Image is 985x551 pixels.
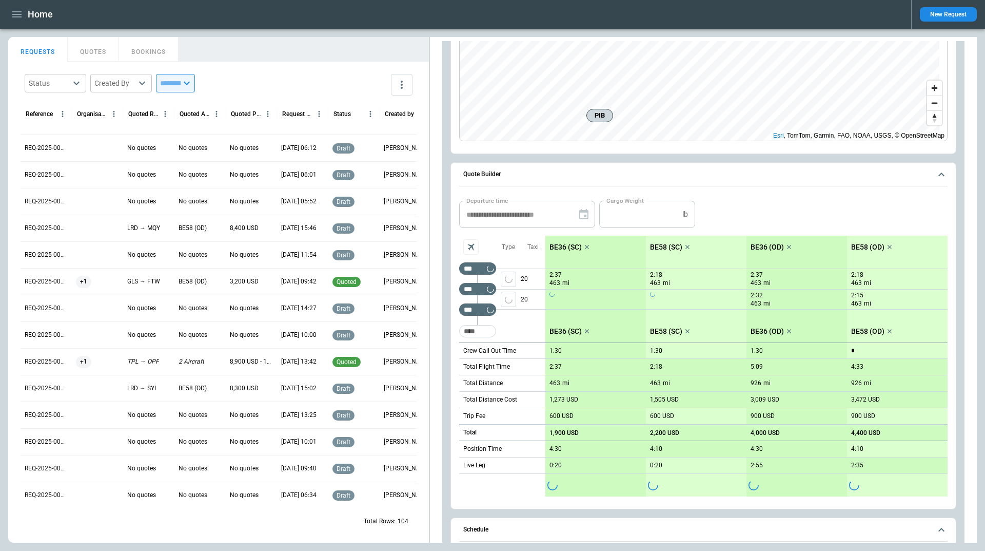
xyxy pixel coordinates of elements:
p: 09/11/2025 09:42 [281,277,317,286]
button: QUOTES [68,37,119,62]
p: No quotes [179,251,207,259]
p: 2:18 [650,271,662,279]
p: 4:10 [851,445,863,453]
p: 1:30 [650,347,662,355]
span: Type of sector [501,272,516,287]
p: 09/03/2025 13:25 [281,411,317,420]
span: Aircraft selection [463,239,479,255]
p: No quotes [127,438,156,446]
p: 463 [650,279,661,288]
div: Quoted Price [231,110,261,118]
p: No quotes [179,170,207,179]
p: 09/12/2025 06:01 [281,170,317,179]
div: Status [29,78,70,88]
p: 8,300 USD [230,384,259,393]
p: 463 [751,299,761,308]
p: George O'Bryan [384,411,427,420]
p: 1:30 [549,347,562,355]
p: mi [763,379,771,388]
p: No quotes [179,331,207,339]
p: LRD → SYI [127,384,156,393]
p: Total Flight Time [463,363,510,371]
p: 20 [521,269,545,289]
p: 4:10 [650,445,662,453]
button: REQUESTS [8,37,68,62]
p: 2:37 [751,271,763,279]
p: BE36 (SC) [549,243,582,252]
p: REQ-2025-000263 [25,491,68,500]
p: 2:55 [751,462,763,469]
p: 20 [521,290,545,309]
div: Too short [459,325,496,337]
div: Created By [94,78,135,88]
p: lb [682,210,688,219]
p: 4:30 [549,445,562,453]
p: 8,400 USD [230,224,259,233]
p: 600 USD [650,412,674,420]
p: BE58 (OD) [179,224,207,233]
p: No quotes [230,251,259,259]
p: 09/03/2025 15:02 [281,384,317,393]
p: No quotes [230,304,259,313]
p: 2:32 [751,292,763,299]
h6: Quote Builder [463,171,501,178]
p: 0:20 [650,462,662,469]
button: Reset bearing to north [927,110,942,125]
button: Created by column menu [415,107,428,121]
p: 3,200 USD [230,277,259,286]
span: draft [334,412,352,419]
p: No quotes [230,464,259,473]
p: 926 [851,379,862,387]
button: left aligned [501,292,516,307]
p: 4,000 USD [751,429,780,437]
p: No quotes [179,491,207,500]
p: 1,900 USD [549,429,579,437]
span: draft [334,465,352,472]
button: Organisation column menu [107,107,121,121]
p: No quotes [179,144,207,153]
span: quoted [334,358,359,366]
p: Type [502,243,515,252]
h6: Schedule [463,526,488,533]
button: Quote Builder [459,163,948,186]
div: Too short [459,303,496,316]
span: draft [334,332,352,339]
p: George O'Bryan [384,277,427,286]
p: Crew Call Out Time [463,347,516,355]
p: mi [763,279,771,288]
p: No quotes [127,170,156,179]
p: REQ-2025-000269 [25,331,68,339]
div: , TomTom, Garmin, FAO, NOAA, USGS, © OpenStreetMap [773,130,944,141]
p: No quotes [179,304,207,313]
p: No quotes [230,438,259,446]
p: 3,472 USD [851,396,880,404]
p: 463 [549,279,560,288]
p: REQ-2025-000272 [25,251,68,259]
span: Type of sector [501,292,516,307]
p: BE58 (SC) [650,243,682,252]
p: No quotes [127,491,156,500]
div: Quote Builder [459,201,948,497]
p: 4,400 USD [851,429,880,437]
p: mi [562,379,569,388]
button: Request Created At (UTC-05:00) column menu [312,107,326,121]
p: No quotes [127,197,156,206]
p: REQ-2025-000273 [25,224,68,233]
p: mi [663,379,670,388]
p: REQ-2025-000268 [25,357,68,366]
p: No quotes [230,491,259,500]
p: 463 [751,279,761,288]
p: REQ-2025-000274 [25,197,68,206]
div: Quoted Aircraft [180,110,210,118]
p: BE36 (OD) [751,243,784,252]
p: Trip Fee [463,412,485,421]
span: +1 [76,349,91,375]
p: 463 [851,299,862,308]
div: Not found [459,262,496,275]
p: George O'Bryan [384,251,427,259]
div: Created by [385,110,414,118]
p: mi [864,379,871,388]
p: Ben Gundermann [384,304,427,313]
span: draft [334,439,352,446]
p: Total Distance [463,379,503,388]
